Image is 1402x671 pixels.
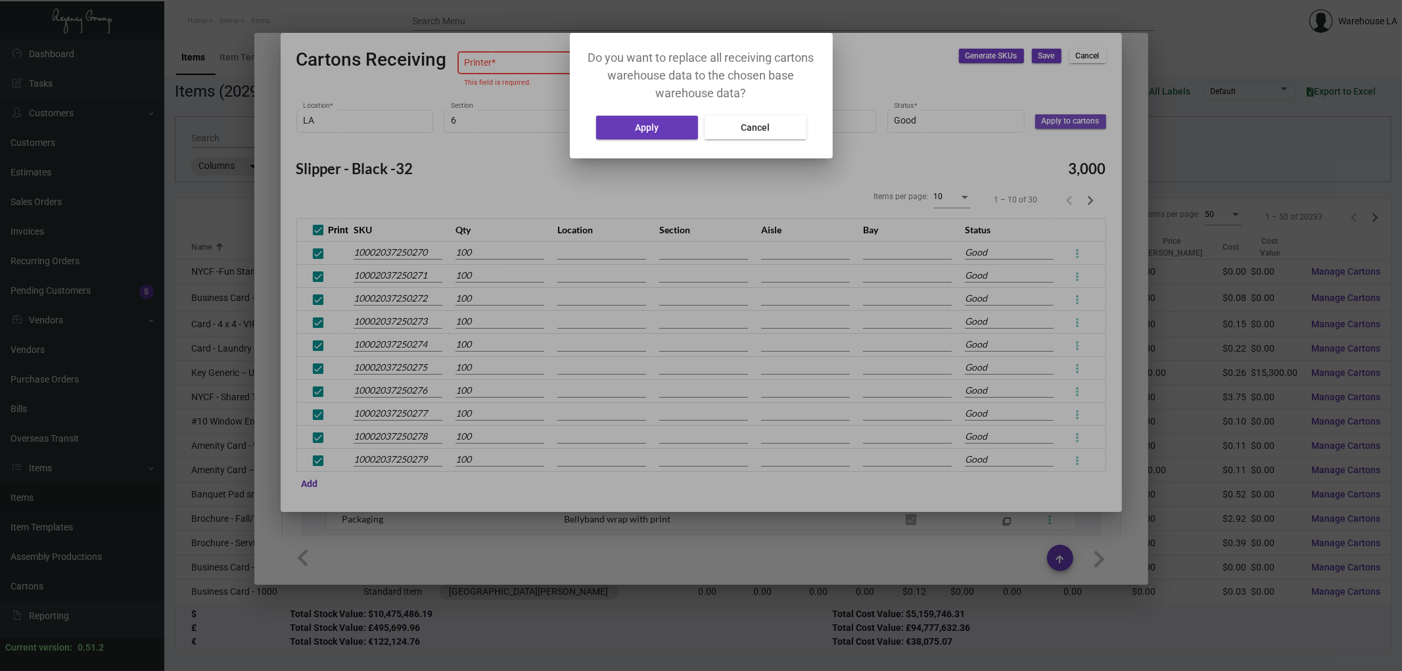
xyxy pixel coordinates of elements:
span: Cancel [741,122,770,133]
p: Do you want to replace all receiving cartons warehouse data to the chosen base warehouse data? [586,49,817,102]
div: Current version: [5,641,72,655]
span: Apply [635,122,659,133]
button: Apply [596,116,698,139]
div: 0.51.2 [78,641,104,655]
button: Cancel [705,116,806,139]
